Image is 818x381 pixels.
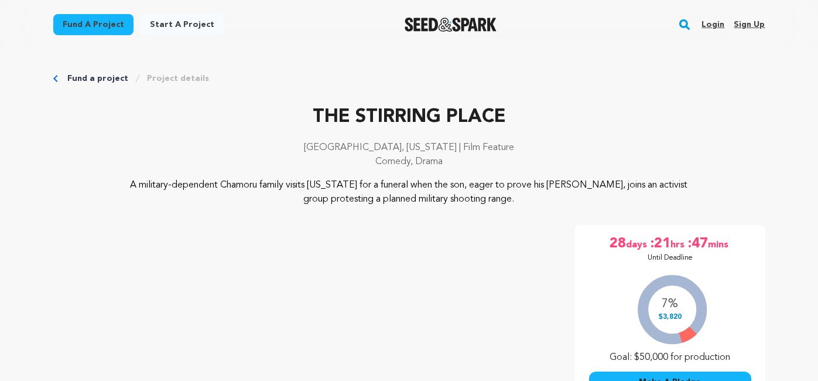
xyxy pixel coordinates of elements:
p: Until Deadline [648,253,693,263]
img: Seed&Spark Logo Dark Mode [405,18,497,32]
p: [GEOGRAPHIC_DATA], [US_STATE] | Film Feature [53,141,765,155]
span: 28 [610,234,626,253]
a: Login [701,15,724,34]
p: A military-dependent Chamoru family visits [US_STATE] for a funeral when the son, eager to prove ... [124,178,694,206]
a: Fund a project [53,14,134,35]
a: Sign up [734,15,765,34]
a: Project details [147,73,209,84]
a: Start a project [141,14,224,35]
span: :21 [649,234,670,253]
span: hrs [670,234,687,253]
p: Comedy, Drama [53,155,765,169]
a: Fund a project [67,73,128,84]
span: :47 [687,234,708,253]
p: THE STIRRING PLACE [53,103,765,131]
span: days [626,234,649,253]
span: mins [708,234,731,253]
div: Breadcrumb [53,73,765,84]
a: Seed&Spark Homepage [405,18,497,32]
